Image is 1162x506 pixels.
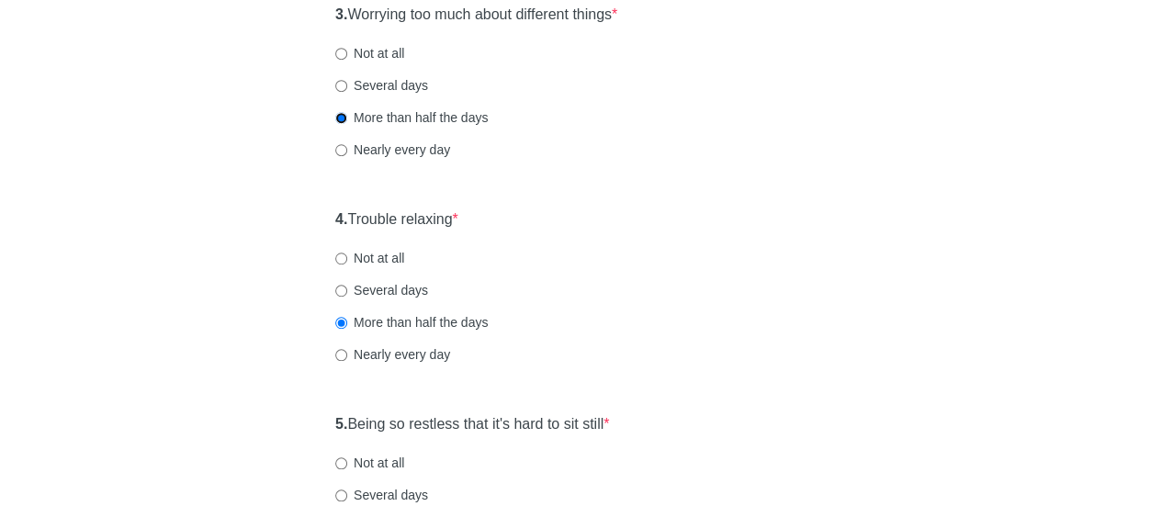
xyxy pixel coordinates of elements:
label: Not at all [335,44,404,62]
label: Trouble relaxing [335,209,458,231]
strong: 3. [335,6,347,22]
input: Nearly every day [335,144,347,156]
label: Several days [335,76,428,95]
input: Several days [335,489,347,501]
label: Worrying too much about different things [335,5,617,26]
strong: 5. [335,416,347,432]
input: Several days [335,80,347,92]
label: Not at all [335,249,404,267]
input: Several days [335,285,347,297]
input: Not at all [335,457,347,469]
input: Not at all [335,253,347,264]
label: Nearly every day [335,345,450,364]
label: Not at all [335,454,404,472]
input: More than half the days [335,112,347,124]
label: Nearly every day [335,141,450,159]
label: Several days [335,281,428,299]
input: Not at all [335,48,347,60]
label: Being so restless that it's hard to sit still [335,414,609,435]
label: More than half the days [335,313,488,332]
label: More than half the days [335,108,488,127]
input: Nearly every day [335,349,347,361]
input: More than half the days [335,317,347,329]
strong: 4. [335,211,347,227]
label: Several days [335,486,428,504]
